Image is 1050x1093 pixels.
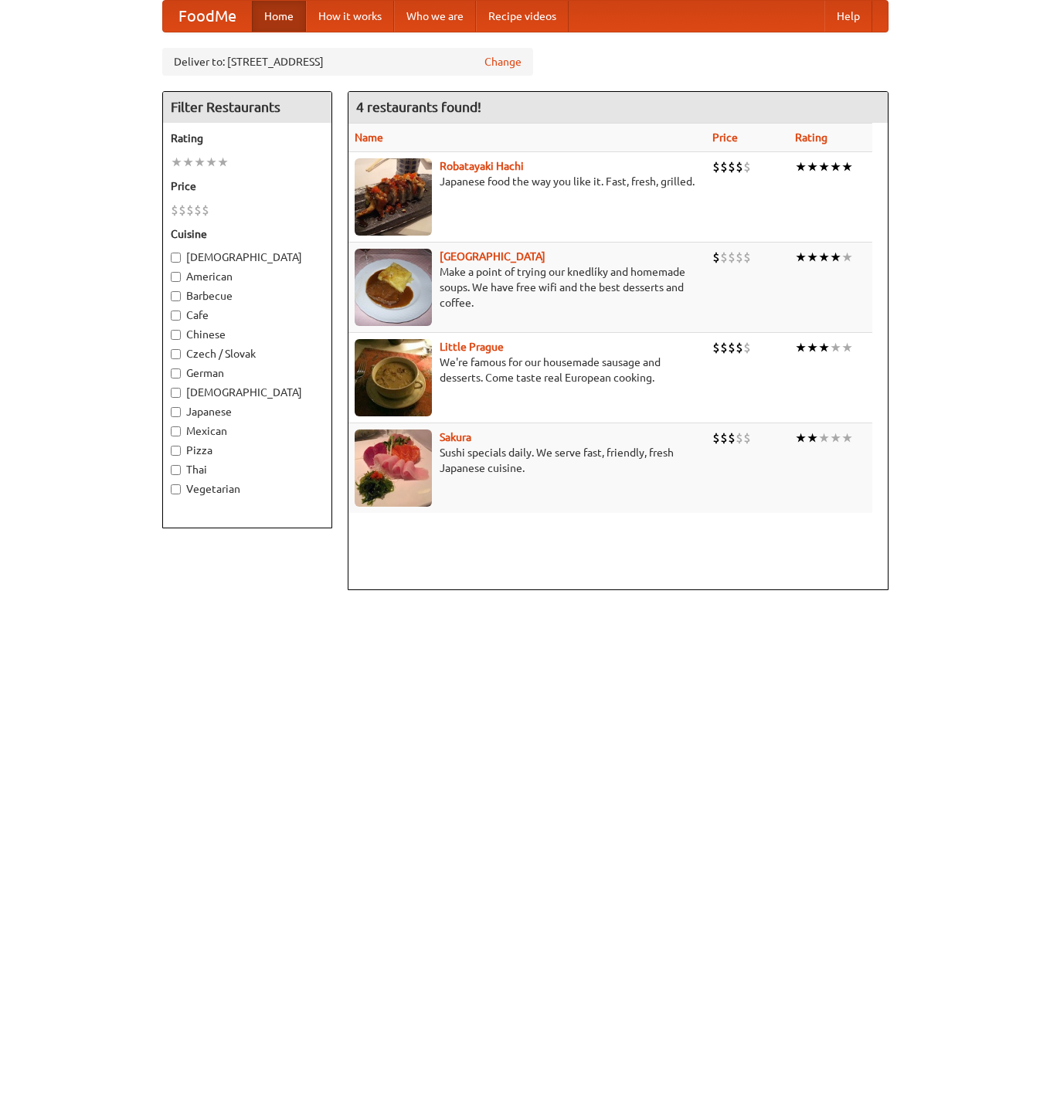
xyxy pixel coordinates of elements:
[171,291,181,301] input: Barbecue
[720,429,728,446] li: $
[171,330,181,340] input: Chinese
[440,160,524,172] a: Robatayaki Hachi
[171,365,324,381] label: German
[712,158,720,175] li: $
[394,1,476,32] a: Who we are
[171,385,324,400] label: [DEMOGRAPHIC_DATA]
[728,339,736,356] li: $
[841,158,853,175] li: ★
[824,1,872,32] a: Help
[818,249,830,266] li: ★
[728,429,736,446] li: $
[171,404,324,419] label: Japanese
[171,272,181,282] input: American
[182,154,194,171] li: ★
[194,202,202,219] li: $
[440,250,545,263] a: [GEOGRAPHIC_DATA]
[355,445,701,476] p: Sushi specials daily. We serve fast, friendly, fresh Japanese cuisine.
[736,339,743,356] li: $
[171,311,181,321] input: Cafe
[807,339,818,356] li: ★
[818,158,830,175] li: ★
[795,429,807,446] li: ★
[306,1,394,32] a: How it works
[163,92,331,123] h4: Filter Restaurants
[440,341,504,353] a: Little Prague
[355,131,383,144] a: Name
[162,48,533,76] div: Deliver to: [STREET_ADDRESS]
[818,429,830,446] li: ★
[476,1,569,32] a: Recipe videos
[795,131,827,144] a: Rating
[171,388,181,398] input: [DEMOGRAPHIC_DATA]
[830,249,841,266] li: ★
[830,429,841,446] li: ★
[841,249,853,266] li: ★
[171,465,181,475] input: Thai
[440,431,471,443] a: Sakura
[712,131,738,144] a: Price
[355,264,701,311] p: Make a point of trying our knedlíky and homemade soups. We have free wifi and the best desserts a...
[807,429,818,446] li: ★
[206,154,217,171] li: ★
[712,249,720,266] li: $
[743,339,751,356] li: $
[171,481,324,497] label: Vegetarian
[217,154,229,171] li: ★
[736,429,743,446] li: $
[807,249,818,266] li: ★
[171,368,181,378] input: German
[795,158,807,175] li: ★
[355,174,701,189] p: Japanese food the way you like it. Fast, fresh, grilled.
[171,269,324,284] label: American
[841,429,853,446] li: ★
[743,429,751,446] li: $
[178,202,186,219] li: $
[720,158,728,175] li: $
[743,158,751,175] li: $
[736,249,743,266] li: $
[720,339,728,356] li: $
[356,100,481,114] ng-pluralize: 4 restaurants found!
[171,154,182,171] li: ★
[171,178,324,194] h5: Price
[807,158,818,175] li: ★
[171,253,181,263] input: [DEMOGRAPHIC_DATA]
[171,288,324,304] label: Barbecue
[163,1,252,32] a: FoodMe
[712,429,720,446] li: $
[728,158,736,175] li: $
[171,423,324,439] label: Mexican
[830,339,841,356] li: ★
[743,249,751,266] li: $
[202,202,209,219] li: $
[720,249,728,266] li: $
[728,249,736,266] li: $
[186,202,194,219] li: $
[194,154,206,171] li: ★
[171,446,181,456] input: Pizza
[355,429,432,507] img: sakura.jpg
[736,158,743,175] li: $
[795,339,807,356] li: ★
[818,339,830,356] li: ★
[171,484,181,494] input: Vegetarian
[171,327,324,342] label: Chinese
[795,249,807,266] li: ★
[171,249,324,265] label: [DEMOGRAPHIC_DATA]
[712,339,720,356] li: $
[252,1,306,32] a: Home
[355,355,701,385] p: We're famous for our housemade sausage and desserts. Come taste real European cooking.
[171,349,181,359] input: Czech / Slovak
[171,346,324,362] label: Czech / Slovak
[355,249,432,326] img: czechpoint.jpg
[830,158,841,175] li: ★
[355,158,432,236] img: robatayaki.jpg
[484,54,522,70] a: Change
[841,339,853,356] li: ★
[171,307,324,323] label: Cafe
